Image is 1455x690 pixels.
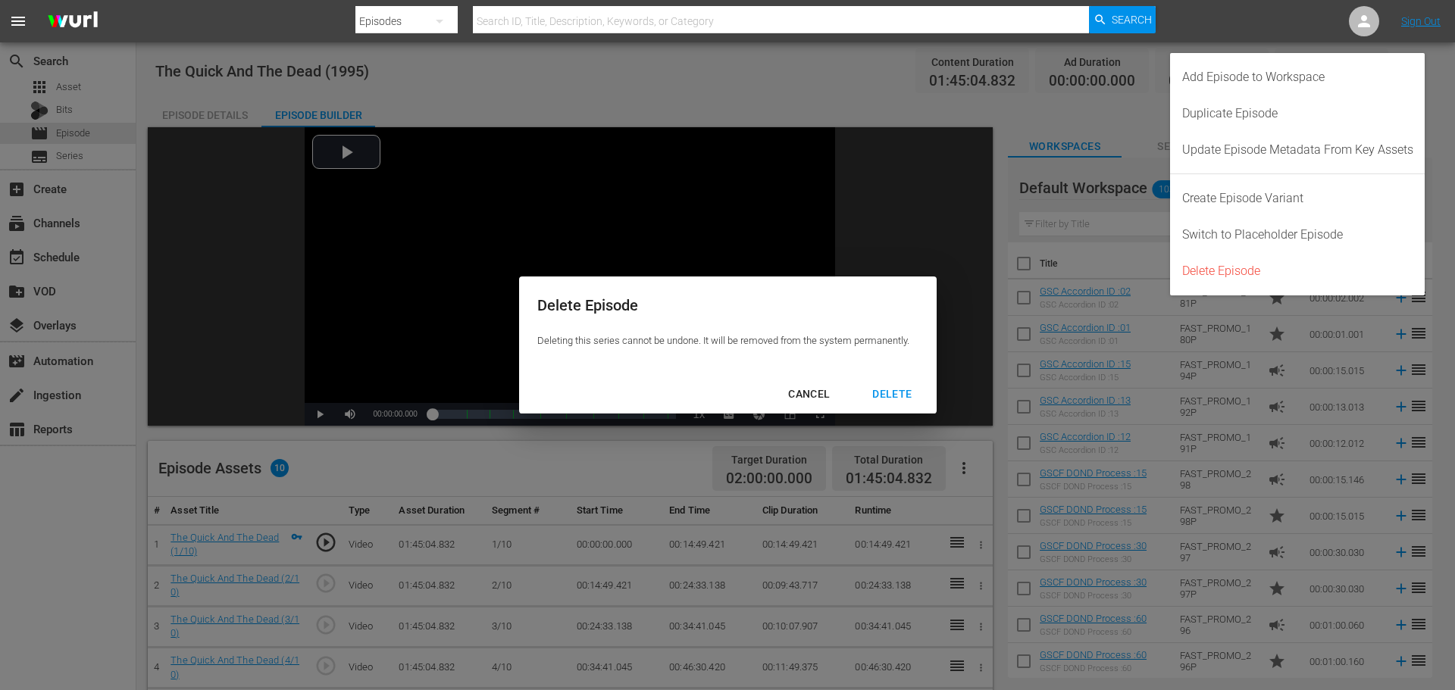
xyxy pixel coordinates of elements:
[1182,180,1413,217] div: Create Episode Variant
[1401,15,1441,27] a: Sign Out
[36,4,109,39] img: ans4CAIJ8jUAAAAAAAAAAAAAAAAAAAAAAAAgQb4GAAAAAAAAAAAAAAAAAAAAAAAAJMjXAAAAAAAAAAAAAAAAAAAAAAAAgAT5G...
[776,385,842,404] div: CANCEL
[860,385,924,404] div: DELETE
[1182,132,1413,168] div: Update Episode Metadata From Key Assets
[9,12,27,30] span: menu
[1182,95,1413,132] div: Duplicate Episode
[1182,253,1413,289] div: Delete Episode
[770,380,848,408] button: CANCEL
[1182,217,1413,253] div: Switch to Placeholder Episode
[537,295,909,317] div: Delete Episode
[1182,59,1413,95] div: Add Episode to Workspace
[1112,6,1152,33] span: Search
[537,334,909,348] p: Deleting this series cannot be undone. It will be removed from the system permanently.
[854,380,930,408] button: DELETE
